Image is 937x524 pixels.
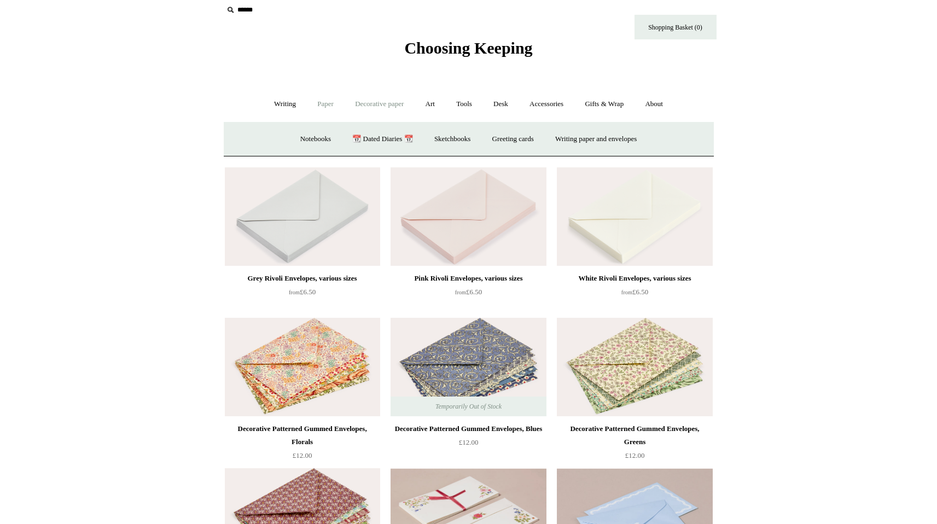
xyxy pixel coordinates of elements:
[391,167,546,266] a: Pink Rivoli Envelopes, various sizes Pink Rivoli Envelopes, various sizes
[225,318,380,416] img: Decorative Patterned Gummed Envelopes, Florals
[557,272,712,317] a: White Rivoli Envelopes, various sizes from£6.50
[307,90,344,119] a: Paper
[289,289,300,295] span: from
[482,125,544,154] a: Greeting cards
[290,125,341,154] a: Notebooks
[621,289,632,295] span: from
[455,288,482,296] span: £6.50
[342,125,422,154] a: 📆 Dated Diaries 📆
[545,125,647,154] a: Writing paper and envelopes
[446,90,482,119] a: Tools
[289,288,316,296] span: £6.50
[575,90,633,119] a: Gifts & Wrap
[560,272,709,285] div: White Rivoli Envelopes, various sizes
[404,48,532,55] a: Choosing Keeping
[293,451,312,459] span: £12.00
[635,15,717,39] a: Shopping Basket (0)
[557,167,712,266] img: White Rivoli Envelopes, various sizes
[228,422,377,449] div: Decorative Patterned Gummed Envelopes, Florals
[393,272,543,285] div: Pink Rivoli Envelopes, various sizes
[264,90,306,119] a: Writing
[416,90,445,119] a: Art
[225,318,380,416] a: Decorative Patterned Gummed Envelopes, Florals Decorative Patterned Gummed Envelopes, Florals
[484,90,518,119] a: Desk
[621,288,648,296] span: £6.50
[557,422,712,467] a: Decorative Patterned Gummed Envelopes, Greens £12.00
[225,272,380,317] a: Grey Rivoli Envelopes, various sizes from£6.50
[225,167,380,266] a: Grey Rivoli Envelopes, various sizes Grey Rivoli Envelopes, various sizes
[393,422,543,435] div: Decorative Patterned Gummed Envelopes, Blues
[225,167,380,266] img: Grey Rivoli Envelopes, various sizes
[391,272,546,317] a: Pink Rivoli Envelopes, various sizes from£6.50
[391,318,546,416] img: Decorative Patterned Gummed Envelopes, Blues
[424,397,513,416] span: Temporarily Out of Stock
[455,289,466,295] span: from
[557,318,712,416] img: Decorative Patterned Gummed Envelopes, Greens
[459,438,479,446] span: £12.00
[391,318,546,416] a: Decorative Patterned Gummed Envelopes, Blues Decorative Patterned Gummed Envelopes, Blues Tempora...
[635,90,673,119] a: About
[557,167,712,266] a: White Rivoli Envelopes, various sizes White Rivoli Envelopes, various sizes
[225,422,380,467] a: Decorative Patterned Gummed Envelopes, Florals £12.00
[424,125,480,154] a: Sketchbooks
[557,318,712,416] a: Decorative Patterned Gummed Envelopes, Greens Decorative Patterned Gummed Envelopes, Greens
[391,167,546,266] img: Pink Rivoli Envelopes, various sizes
[625,451,645,459] span: £12.00
[520,90,573,119] a: Accessories
[345,90,414,119] a: Decorative paper
[228,272,377,285] div: Grey Rivoli Envelopes, various sizes
[560,422,709,449] div: Decorative Patterned Gummed Envelopes, Greens
[404,39,532,57] span: Choosing Keeping
[391,422,546,467] a: Decorative Patterned Gummed Envelopes, Blues £12.00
